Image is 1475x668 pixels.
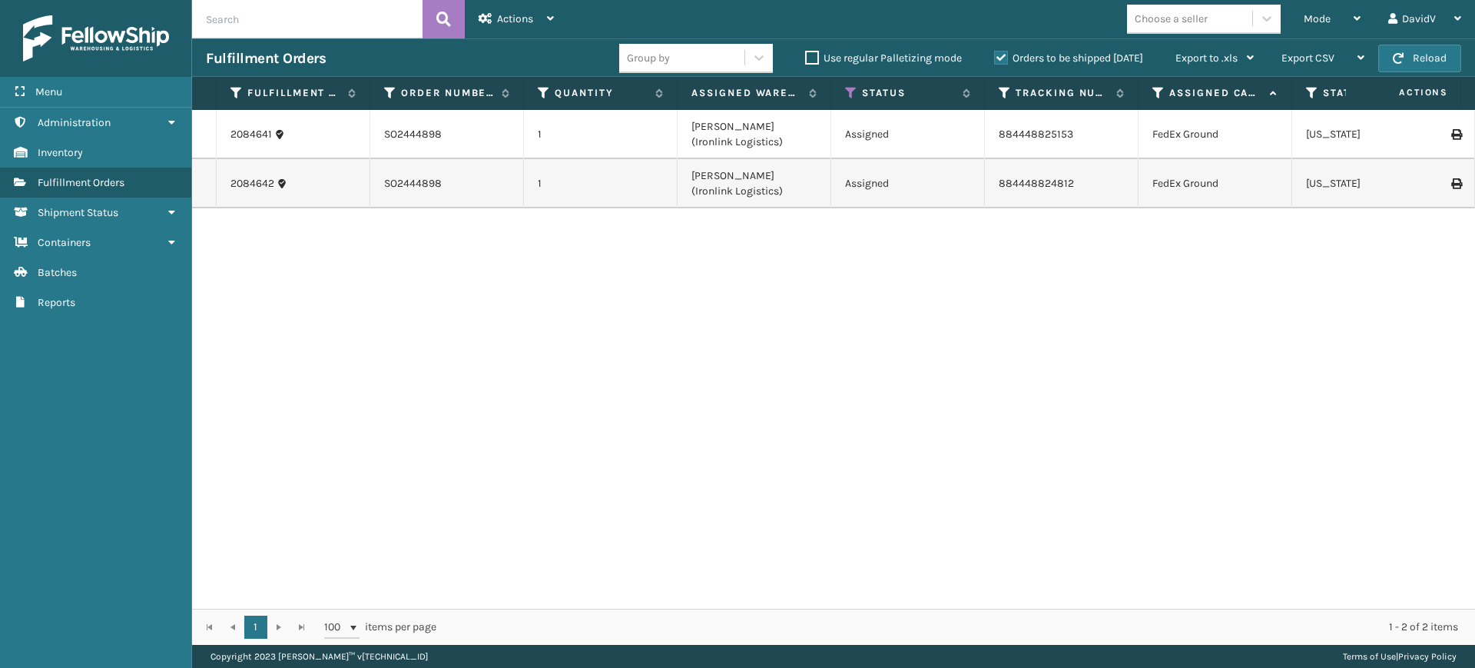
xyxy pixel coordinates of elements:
td: Assigned [831,159,985,208]
span: Reports [38,296,75,309]
a: 2084642 [230,176,274,191]
span: Administration [38,116,111,129]
td: [US_STATE] [1292,159,1446,208]
label: Use regular Palletizing mode [805,52,962,65]
label: Status [862,86,955,100]
span: Export to .xls [1175,52,1238,65]
a: Terms of Use [1343,651,1396,662]
div: | [1343,645,1457,668]
a: 2084641 [230,127,272,142]
td: SO2444898 [370,159,524,208]
span: Batches [38,266,77,279]
label: Order Number [401,86,494,100]
span: Fulfillment Orders [38,176,124,189]
label: Assigned Warehouse [691,86,801,100]
a: 1 [244,616,267,639]
div: Choose a seller [1135,11,1208,27]
img: logo [23,15,169,61]
label: State [1323,86,1416,100]
td: [PERSON_NAME] (Ironlink Logistics) [678,159,831,208]
button: Reload [1378,45,1461,72]
span: Actions [1351,80,1457,105]
span: Menu [35,85,62,98]
td: 1 [524,159,678,208]
label: Quantity [555,86,648,100]
span: Actions [497,12,533,25]
td: Assigned [831,110,985,159]
div: 1 - 2 of 2 items [458,620,1458,635]
td: FedEx Ground [1139,110,1292,159]
span: Export CSV [1281,52,1334,65]
span: Mode [1304,12,1331,25]
span: 100 [324,620,347,635]
a: Privacy Policy [1398,651,1457,662]
i: Print Label [1451,129,1460,140]
label: Orders to be shipped [DATE] [994,52,1143,65]
a: 884448824812 [999,177,1074,190]
td: 1 [524,110,678,159]
span: Shipment Status [38,206,118,219]
span: Inventory [38,146,83,159]
div: Group by [627,50,670,66]
td: FedEx Ground [1139,159,1292,208]
td: [PERSON_NAME] (Ironlink Logistics) [678,110,831,159]
span: items per page [324,616,436,639]
p: Copyright 2023 [PERSON_NAME]™ v [TECHNICAL_ID] [210,645,428,668]
span: Containers [38,236,91,249]
a: 884448825153 [999,128,1073,141]
i: Print Label [1451,178,1460,189]
label: Assigned Carrier Service [1169,86,1262,100]
label: Tracking Number [1016,86,1109,100]
label: Fulfillment Order Id [247,86,340,100]
td: [US_STATE] [1292,110,1446,159]
td: SO2444898 [370,110,524,159]
h3: Fulfillment Orders [206,49,326,68]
